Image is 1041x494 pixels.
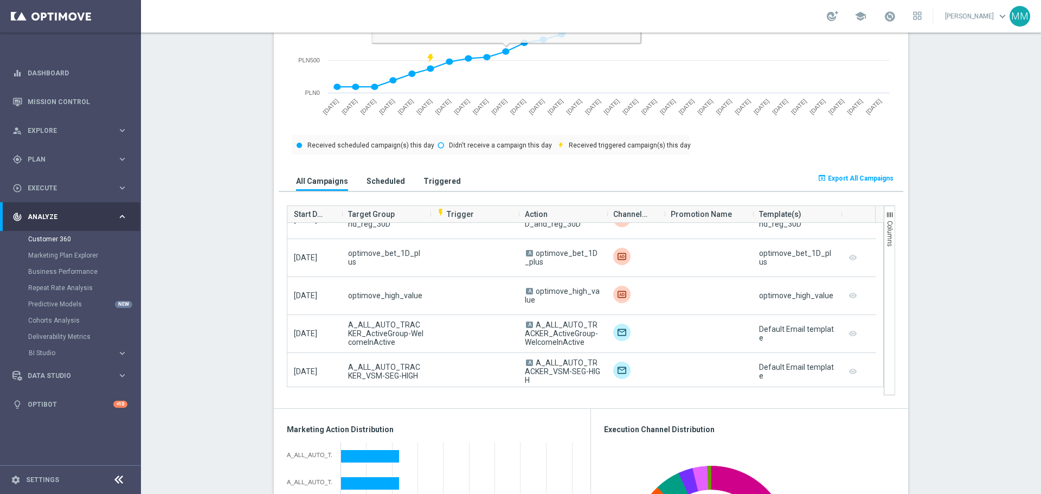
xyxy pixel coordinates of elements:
div: optimove_bet_1D_plus [759,249,834,266]
text: [DATE] [528,98,545,116]
text: [DATE] [378,98,396,116]
span: A_ALL_AUTO_TRACKER_ActiveGroup-WelcomeInActive [525,320,598,347]
i: lightbulb [12,400,22,409]
h3: Execution Channel Distribution [604,425,895,434]
i: track_changes [12,212,22,222]
div: Optibot [12,390,127,419]
span: Data Studio [28,373,117,379]
a: Dashboard [28,59,127,87]
div: A_ALL_AUTO_TRACKER_ActiveGroup-WelcomeInActive [287,452,333,458]
button: lightbulb Optibot +10 [12,400,128,409]
div: Business Performance [28,264,140,280]
img: Target group only [613,324,631,341]
div: Mission Control [12,87,127,116]
span: optimove_high_value [348,291,422,300]
button: Triggered [421,171,464,191]
text: [DATE] [771,98,789,116]
text: [DATE] [640,98,658,116]
div: Criteo [613,286,631,303]
div: BI Studio [29,350,117,356]
i: play_circle_outline [12,183,22,193]
i: flash_on [436,208,445,217]
button: equalizer Dashboard [12,69,128,78]
span: Export All Campaigns [828,175,894,182]
text: [DATE] [827,98,845,116]
div: optimove_high_value [759,291,833,300]
span: optimove_high_value [525,287,600,304]
a: Cohorts Analysis [28,316,113,325]
i: person_search [12,126,22,136]
text: PLN500 [298,57,320,63]
div: Default Email template [759,325,834,342]
text: [DATE] [434,98,452,116]
div: Predictive Models [28,296,140,312]
span: Trigger [436,210,474,219]
text: [DATE] [659,98,677,116]
a: Deliverability Metrics [28,332,113,341]
div: track_changes Analyze keyboard_arrow_right [12,213,128,221]
a: Predictive Models [28,300,113,309]
button: Scheduled [364,171,408,191]
a: Repeat Rate Analysis [28,284,113,292]
div: Deliverability Metrics [28,329,140,345]
button: Mission Control [12,98,128,106]
span: A [526,322,533,328]
a: Mission Control [28,87,127,116]
text: [DATE] [490,98,508,116]
text: [DATE] [846,98,864,116]
text: Received scheduled campaign(s) this day [307,142,434,149]
text: [DATE] [565,98,583,116]
a: Marketing Plan Explorer [28,251,113,260]
span: optimove_bet_1D_plus [348,249,423,266]
i: keyboard_arrow_right [117,183,127,193]
text: [DATE] [621,98,639,116]
text: [DATE] [396,98,414,116]
text: [DATE] [602,98,620,116]
text: [DATE] [509,98,527,116]
div: Customer 360 [28,231,140,247]
text: PLN0 [305,89,320,96]
button: play_circle_outline Execute keyboard_arrow_right [12,184,128,193]
span: [DATE] [294,291,317,300]
i: keyboard_arrow_right [117,211,127,222]
span: A [526,288,533,294]
i: equalizer [12,68,22,78]
a: [PERSON_NAME]keyboard_arrow_down [944,8,1010,24]
span: A_ALL_AUTO_TRACKER_ActiveGroup-WelcomeInActive [348,320,423,347]
span: keyboard_arrow_down [997,10,1008,22]
text: [DATE] [753,98,770,116]
span: Template(s) [759,203,801,225]
a: Optibot [28,390,113,419]
button: person_search Explore keyboard_arrow_right [12,126,128,135]
a: Business Performance [28,267,113,276]
div: MM [1010,6,1030,27]
div: Execute [12,183,117,193]
span: optimove_bet_1D_plus [525,249,597,266]
span: Channel(s) [613,203,649,225]
text: [DATE] [808,98,826,116]
span: school [854,10,866,22]
button: open_in_browser Export All Campaigns [816,171,895,186]
text: [DATE] [584,98,602,116]
span: Start Date [294,203,326,225]
text: [DATE] [677,98,695,116]
text: [DATE] [734,98,751,116]
h3: Scheduled [367,176,405,186]
text: [DATE] [472,98,490,116]
div: Data Studio [12,371,117,381]
text: [DATE] [715,98,732,116]
i: settings [11,475,21,485]
h3: Triggered [423,176,461,186]
div: Cohorts Analysis [28,312,140,329]
button: All Campaigns [293,171,351,191]
img: Criteo [613,248,631,265]
text: [DATE] [453,98,471,116]
img: Target group only [613,362,631,379]
text: Didn't receive a campaign this day [449,142,552,149]
div: BI Studio [28,345,140,361]
h3: Marketing Action Distribution [287,425,577,434]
